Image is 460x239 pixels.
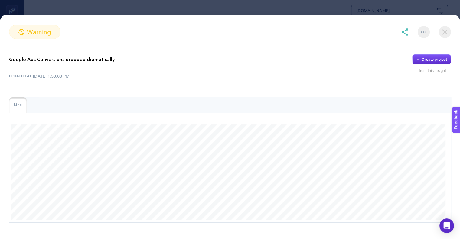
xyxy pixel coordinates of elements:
img: warning [18,29,24,35]
time: [DATE] 1:53:08 PM [33,73,70,79]
img: close-dialog [439,26,451,38]
div: + [27,97,39,113]
div: Line [9,97,27,113]
p: Google Ads Conversions dropped dramatically. [9,56,116,63]
span: Feedback [4,2,23,7]
img: share [401,28,409,36]
div: Open Intercom Messenger [439,218,454,233]
span: UPDATED AT [9,74,32,79]
img: More options [421,31,426,33]
button: Create project [412,54,451,65]
div: Create project [422,57,447,62]
span: warning [27,27,51,37]
div: from this insight [419,68,451,73]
